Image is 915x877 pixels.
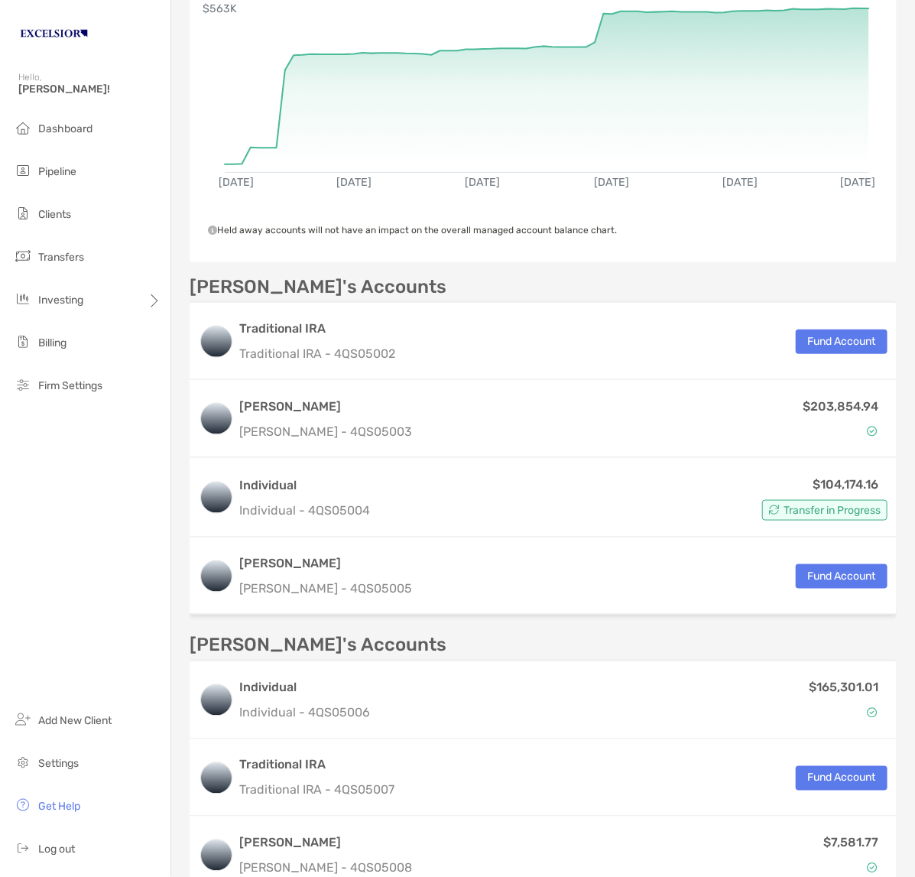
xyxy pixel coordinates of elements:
[809,678,878,697] p: $165,301.01
[38,379,102,392] span: Firm Settings
[208,225,617,235] span: Held away accounts will not have an impact on the overall managed account balance chart.
[38,208,71,221] span: Clients
[867,707,878,718] img: Account Status icon
[18,6,89,61] img: Zoe Logo
[38,122,92,135] span: Dashboard
[190,278,446,297] p: [PERSON_NAME]'s Accounts
[38,336,67,349] span: Billing
[219,177,254,190] text: [DATE]
[803,397,878,416] p: $203,854.94
[239,554,412,573] h3: [PERSON_NAME]
[14,161,32,180] img: pipeline icon
[784,506,881,515] span: Transfer in Progress
[14,839,32,857] img: logout icon
[842,177,877,190] text: [DATE]
[201,685,232,716] img: logo account
[38,714,112,727] span: Add New Client
[14,753,32,771] img: settings icon
[239,398,412,416] h3: [PERSON_NAME]
[239,703,370,723] p: Individual - 4QS05006
[813,475,878,494] p: $104,174.16
[201,404,232,434] img: logo account
[190,636,446,655] p: [PERSON_NAME]'s Accounts
[239,344,395,363] p: Traditional IRA - 4QS05002
[201,482,232,513] img: logo account
[38,165,76,178] span: Pipeline
[796,564,887,589] button: Fund Account
[239,834,412,853] h3: [PERSON_NAME]
[14,375,32,394] img: firm-settings icon
[466,177,501,190] text: [DATE]
[38,757,79,770] span: Settings
[203,2,237,15] text: $563K
[14,204,32,222] img: clients icon
[239,756,394,775] h3: Traditional IRA
[867,862,878,873] img: Account Status icon
[14,333,32,351] img: billing icon
[18,83,161,96] span: [PERSON_NAME]!
[201,763,232,794] img: logo account
[336,177,372,190] text: [DATE]
[14,247,32,265] img: transfers icon
[14,796,32,814] img: get-help icon
[796,766,887,791] button: Fund Account
[201,840,232,871] img: logo account
[595,177,630,190] text: [DATE]
[823,833,878,853] p: $7,581.77
[724,177,759,190] text: [DATE]
[867,426,878,437] img: Account Status icon
[239,422,412,441] p: [PERSON_NAME] - 4QS05003
[239,501,370,520] p: Individual - 4QS05004
[14,710,32,729] img: add_new_client icon
[38,843,75,856] span: Log out
[201,561,232,592] img: logo account
[769,505,780,515] img: Account Status icon
[239,579,412,598] p: [PERSON_NAME] - 4QS05005
[38,294,83,307] span: Investing
[239,476,370,495] h3: Individual
[201,326,232,357] img: logo account
[796,330,887,354] button: Fund Account
[239,679,370,697] h3: Individual
[38,800,80,813] span: Get Help
[38,251,84,264] span: Transfers
[14,290,32,308] img: investing icon
[14,119,32,137] img: dashboard icon
[239,781,394,800] p: Traditional IRA - 4QS05007
[239,320,395,338] h3: Traditional IRA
